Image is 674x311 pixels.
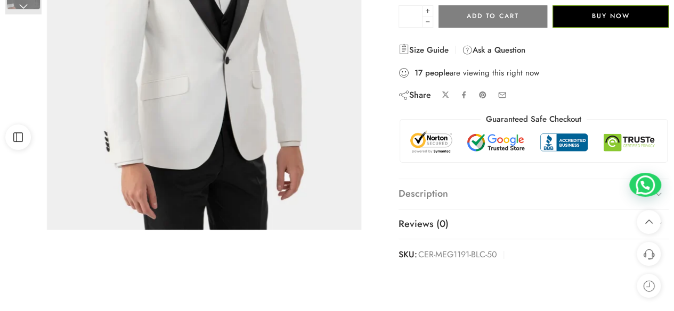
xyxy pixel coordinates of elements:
a: Description [399,179,669,209]
legend: Guaranteed Safe Checkout [481,114,587,125]
a: Ask a Question [462,44,525,56]
a: Share on X [442,91,450,99]
strong: 17 [415,68,423,78]
div: Share [399,89,431,101]
a: Reviews (0) [399,209,669,239]
a: Share on Facebook [460,91,468,99]
strong: people [425,68,450,78]
img: Trust [408,130,659,155]
a: Pin on Pinterest [478,91,487,99]
strong: SKU: [399,247,417,263]
a: Size Guide [399,44,449,56]
span: CER-MEG1191-BLC-50 [418,247,497,263]
button: Add to cart [438,5,548,28]
div: are viewing this right now [399,67,669,79]
input: Product quantity [399,5,423,28]
button: Buy Now [553,5,669,28]
a: Email to your friends [498,90,507,99]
